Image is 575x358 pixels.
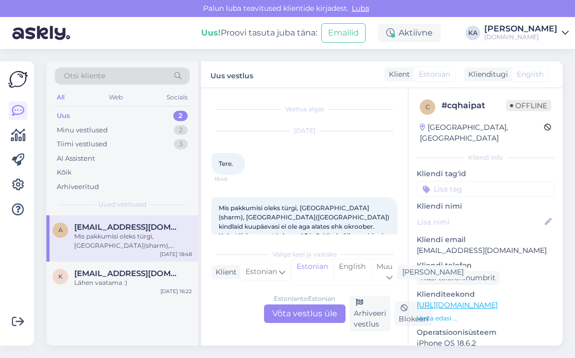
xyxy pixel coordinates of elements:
[417,314,554,323] p: Vaata edasi ...
[417,245,554,256] p: [EMAIL_ADDRESS][DOMAIN_NAME]
[420,122,544,144] div: [GEOGRAPHIC_DATA], [GEOGRAPHIC_DATA]
[417,234,554,245] p: Kliendi email
[55,91,67,104] div: All
[57,125,108,135] div: Minu vestlused
[245,266,277,278] span: Estonian
[441,99,506,112] div: # cqhaipat
[376,262,392,271] span: Muu
[378,24,441,42] div: Aktiivne
[417,300,498,310] a: [URL][DOMAIN_NAME]
[165,91,190,104] div: Socials
[417,327,554,338] p: Operatsioonisüsteem
[466,26,480,40] div: KA
[174,139,188,149] div: 3
[484,33,557,41] div: [DOMAIN_NAME]
[215,175,253,183] span: 18:46
[385,69,410,80] div: Klient
[57,167,72,178] div: Kõik
[219,204,391,249] span: Mis pakkumisi oleks türgi, [GEOGRAPHIC_DATA](sharm), [GEOGRAPHIC_DATA]([GEOGRAPHIC_DATA]) kindlai...
[350,296,390,331] div: Arhiveeri vestlus
[417,181,554,197] input: Lisa tag
[398,267,464,278] div: [PERSON_NAME]
[8,70,28,89] img: Askly Logo
[211,267,237,278] div: Klient
[57,154,95,164] div: AI Assistent
[395,301,433,326] div: Blokeeri
[74,232,192,250] div: Mis pakkumisi oleks türgi, [GEOGRAPHIC_DATA](sharm), [GEOGRAPHIC_DATA]([GEOGRAPHIC_DATA]) kindlai...
[74,278,192,287] div: Lähen vaatama :)
[160,250,192,258] div: [DATE] 18:48
[333,259,371,285] div: English
[107,91,125,104] div: Web
[349,4,372,13] span: Luba
[211,250,398,259] div: Valige keel ja vastake
[211,126,398,135] div: [DATE]
[321,23,366,43] button: Emailid
[74,223,182,232] span: annaliisarohtla@gmail.com
[201,27,317,39] div: Proovi tasuta juba täna:
[484,25,557,33] div: [PERSON_NAME]
[517,69,544,80] span: English
[174,125,188,135] div: 2
[417,168,554,179] p: Kliendi tag'id
[173,111,188,121] div: 2
[57,139,107,149] div: Tiimi vestlused
[425,103,430,111] span: c
[291,259,333,285] div: Estonian
[417,216,543,228] input: Lisa nimi
[484,25,569,41] a: [PERSON_NAME][DOMAIN_NAME]
[417,338,554,349] p: iPhone OS 18.6.2
[419,69,450,80] span: Estonian
[58,226,63,234] span: a
[57,111,70,121] div: Uus
[506,100,551,111] span: Offline
[211,105,398,114] div: Vestlus algas
[64,71,105,81] span: Otsi kliente
[274,294,335,303] div: Estonian to Estonian
[417,153,554,162] div: Kliendi info
[417,260,554,271] p: Kliendi telefon
[58,272,63,280] span: k
[264,304,346,323] div: Võta vestlus üle
[417,201,554,212] p: Kliendi nimi
[98,200,146,209] span: Uued vestlused
[160,287,192,295] div: [DATE] 16:22
[74,269,182,278] span: kristaviigimae@gmail.com
[57,182,99,192] div: Arhiveeritud
[210,67,253,81] label: Uus vestlus
[464,69,508,80] div: Klienditugi
[417,289,554,300] p: Klienditeekond
[219,160,233,167] span: Tere.
[201,28,221,38] b: Uus!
